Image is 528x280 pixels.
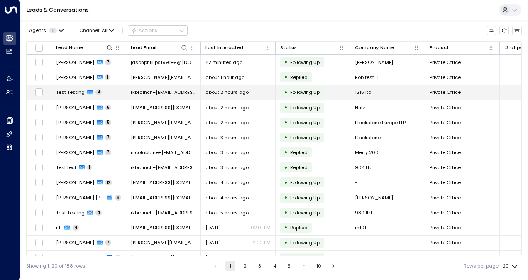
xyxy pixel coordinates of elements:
[280,44,337,52] div: Status
[284,56,288,68] div: •
[255,261,265,271] button: Go to page 3
[35,148,43,157] span: Toggle select row
[56,224,62,231] span: r h
[290,74,308,81] span: Replied
[131,149,196,156] span: nicolablane+200@hotmail.com
[27,6,89,13] a: Leads & Conversations
[56,134,94,141] span: Adam Shah
[284,147,288,158] div: •
[290,179,320,186] span: Following Up
[128,25,188,35] div: Button group with a nested menu
[87,165,92,170] span: 1
[205,134,249,141] span: about 3 hours ago
[35,103,43,112] span: Toggle select row
[131,59,196,66] span: jasonphillips1991+9@icloud.com
[355,134,381,141] span: Blackstone
[284,177,288,188] div: •
[240,261,250,271] button: Go to page 2
[284,222,288,233] div: •
[35,118,43,127] span: Toggle select row
[512,26,522,35] button: Archived Leads
[430,194,461,201] span: Private Office
[430,134,461,141] span: Private Office
[284,237,288,248] div: •
[35,209,43,217] span: Toggle select row
[205,44,243,52] div: Last Interacted
[251,224,271,231] p: 02:01 PM
[131,239,196,246] span: john.pj.arthur@gmail.com
[115,255,121,261] span: 5
[56,209,85,216] span: Test Testing
[131,27,157,33] div: Actions
[105,74,110,80] span: 1
[251,239,271,246] p: 12:02 PM
[73,225,79,231] span: 4
[56,164,76,171] span: Test test
[35,163,43,172] span: Toggle select row
[95,89,102,95] span: 4
[115,195,121,201] span: 8
[35,88,43,96] span: Toggle select row
[131,224,196,231] span: rayan@hotmail.com
[290,254,320,261] span: Following Up
[131,164,196,171] span: rkbrainch+1127@live.co.uk
[225,261,235,271] button: page 1
[131,134,196,141] span: adam.shah@blackstone.com
[56,74,94,81] span: Robert Noguera
[205,254,221,261] span: Yesterday
[102,28,108,33] span: All
[205,119,249,126] span: about 2 hours ago
[105,240,111,246] span: 7
[430,44,487,52] div: Product
[105,120,111,125] span: 5
[77,26,117,35] button: Channel:All
[35,224,43,232] span: Toggle select row
[284,261,294,271] button: Go to page 5
[290,164,308,171] span: Replied
[205,89,249,96] span: about 2 hours ago
[430,74,461,81] span: Private Office
[355,44,394,52] div: Company Name
[284,117,288,128] div: •
[35,178,43,187] span: Toggle select row
[128,25,188,35] button: Actions
[290,149,308,156] span: Replied
[56,179,94,186] span: Alex Clark
[290,119,320,126] span: Following Up
[355,164,373,171] span: 904 Ltd
[131,89,196,96] span: rkbrainch+1215@live.co.uk
[35,238,43,247] span: Toggle select row
[290,59,320,66] span: Following Up
[314,261,324,271] button: Go to page 10
[205,194,249,201] span: about 4 hours ago
[350,236,425,250] td: -
[205,179,249,186] span: about 4 hours ago
[290,209,320,216] span: Following Up
[430,209,461,216] span: Private Office
[290,89,320,96] span: Following Up
[131,254,196,261] span: teganellis@gmail.com
[284,102,288,113] div: •
[56,44,83,52] div: Lead Name
[430,254,461,261] span: Private Office
[430,104,461,111] span: Private Office
[355,104,365,111] span: Nutz
[26,26,66,35] button: Agents1
[284,252,288,263] div: •
[355,59,393,66] span: Phillips Jason Test
[464,263,499,270] label: Rows per page:
[131,44,156,52] div: Lead Email
[56,254,104,261] span: Watermelon Email change
[430,89,461,96] span: Private Office
[430,149,461,156] span: Private Office
[430,239,461,246] span: Private Office
[105,180,112,186] span: 12
[56,59,94,66] span: Jason Phillips
[105,105,111,111] span: 5
[105,150,111,155] span: 7
[269,261,279,271] button: Go to page 4
[355,149,379,156] span: Merry 200
[35,133,43,142] span: Toggle select row
[284,87,288,98] div: •
[329,261,339,271] button: Go to next page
